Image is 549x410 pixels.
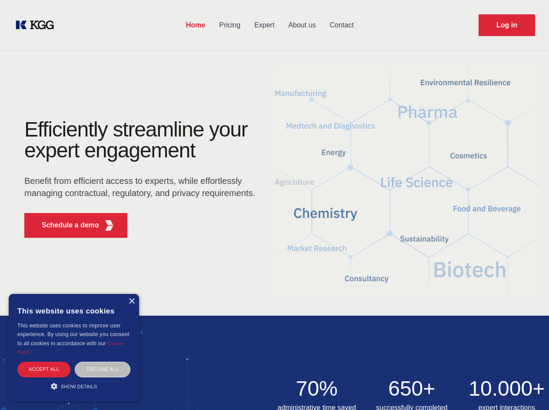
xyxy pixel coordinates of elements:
p: Benefit from efficient access to experts, while effortlessly managing contractual, regulatory, an... [24,175,261,199]
h1: Efficiently streamline your expert engagement [24,119,261,161]
a: Pricing [212,14,247,37]
div: Decline all [75,362,130,377]
p: Schedule a demo [42,220,99,230]
a: Expert [247,14,281,37]
div: Close [128,298,135,305]
a: Contact [323,14,361,37]
a: KOL Knowledge Platform: Talk to Key External Experts (KEE) [14,18,61,32]
img: KGG Fifth Element RED [104,220,115,231]
h2: 650+ [369,378,454,399]
div: Show details [17,382,130,390]
div: Accept all [17,362,70,377]
button: Schedule a demoKGG Fifth Element RED [24,213,127,238]
div: This website uses cookies [17,300,130,321]
a: Cookie Policy [17,341,123,355]
span: This website uses cookies to improve user experience. By using our website you consent to all coo... [17,323,129,347]
a: Request Demo [479,14,535,36]
span: Show details [61,384,97,389]
a: About us [281,14,323,37]
h2: 70% [275,378,359,399]
img: KGG Fifth Element RED [275,57,539,307]
a: Home [179,14,212,37]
